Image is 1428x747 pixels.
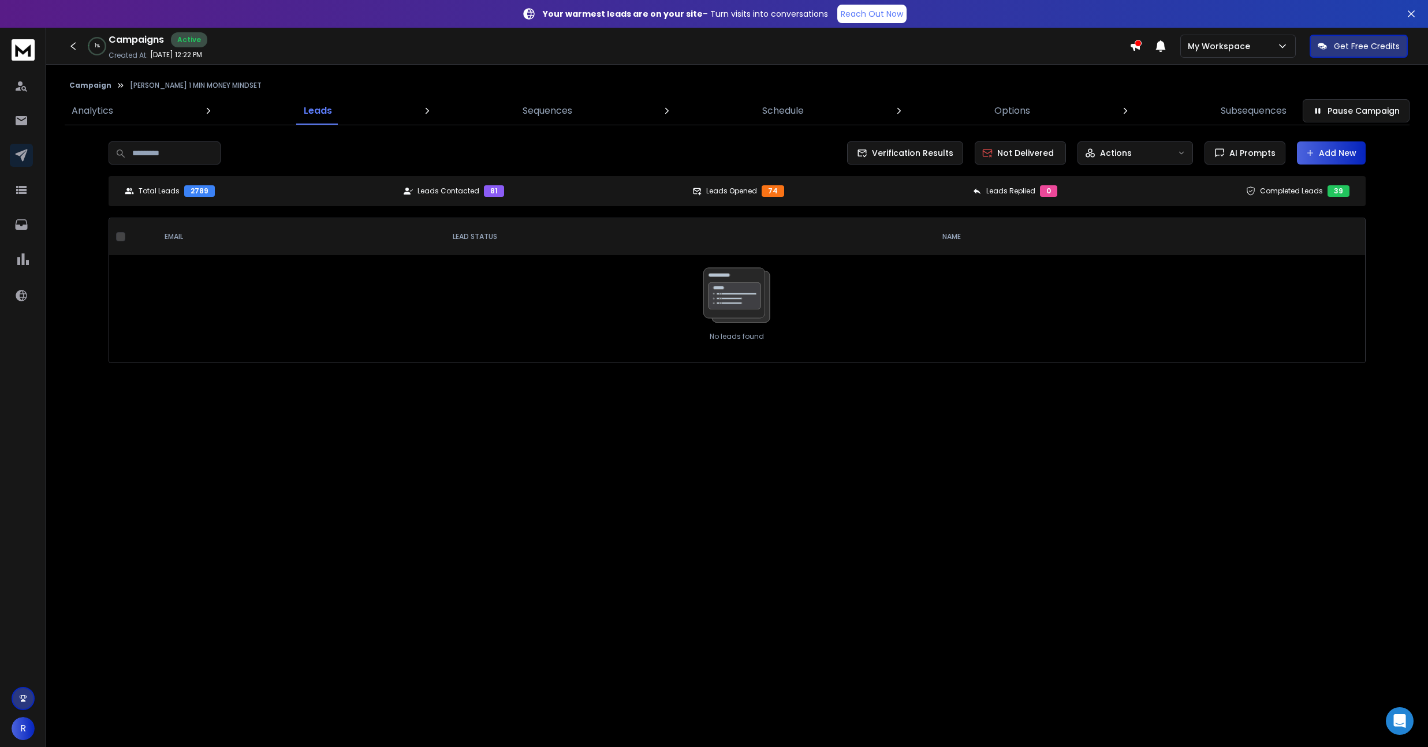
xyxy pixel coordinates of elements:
button: R [12,717,35,740]
button: Verification Results [847,141,963,165]
th: LEAD STATUS [443,218,934,255]
p: Actions [1100,147,1132,159]
div: 0 [1040,185,1057,197]
a: Analytics [65,97,120,125]
button: Add New [1297,141,1366,165]
p: No leads found [710,332,764,341]
div: Active [171,32,207,47]
div: Open Intercom Messenger [1386,707,1414,735]
img: logo [12,39,35,61]
p: Total Leads [139,186,180,196]
div: 81 [484,185,504,197]
a: Schedule [755,97,811,125]
button: Campaign [69,81,111,90]
a: Reach Out Now [837,5,907,23]
p: My Workspace [1188,40,1255,52]
p: Leads [304,104,332,118]
button: Pause Campaign [1303,99,1410,122]
th: EMAIL [155,218,443,255]
p: Options [994,104,1030,118]
a: Subsequences [1214,97,1293,125]
a: Options [987,97,1037,125]
div: 74 [762,185,784,197]
p: Reach Out Now [841,8,903,20]
p: [PERSON_NAME] 1 MIN MONEY MINDSET [130,81,262,90]
p: Leads Replied [986,186,1035,196]
p: Completed Leads [1260,186,1323,196]
p: Get Free Credits [1334,40,1400,52]
a: Leads [297,97,339,125]
p: – Turn visits into conversations [543,8,828,20]
strong: Your warmest leads are on your site [543,8,703,20]
p: Not Delivered [997,147,1054,159]
p: Created At: [109,51,148,60]
button: AI Prompts [1205,141,1285,165]
p: Schedule [762,104,804,118]
button: Get Free Credits [1310,35,1408,58]
h1: Campaigns [109,33,164,47]
th: NAME [933,218,1221,255]
p: Subsequences [1221,104,1287,118]
p: Analytics [72,104,113,118]
span: AI Prompts [1225,147,1276,159]
p: Leads Contacted [417,186,479,196]
p: [DATE] 12:22 PM [150,50,202,59]
a: Sequences [516,97,579,125]
p: Leads Opened [706,186,757,196]
div: 2789 [184,185,215,197]
span: Verification Results [867,147,953,159]
div: 39 [1328,185,1349,197]
p: 1 % [95,43,100,50]
p: Sequences [523,104,572,118]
